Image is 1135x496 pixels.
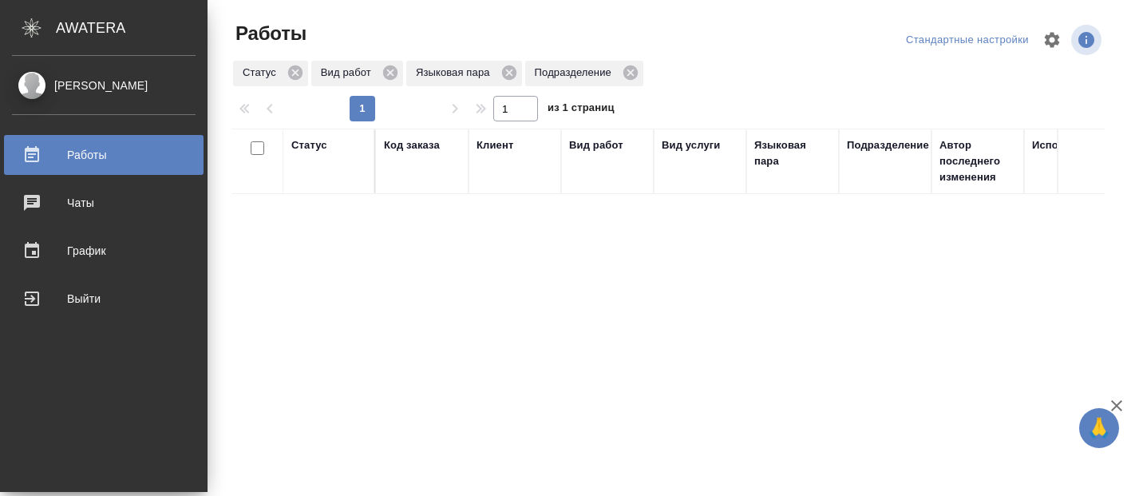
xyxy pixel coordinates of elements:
[525,61,643,86] div: Подразделение
[12,287,196,311] div: Выйти
[548,98,615,121] span: из 1 страниц
[1086,411,1113,445] span: 🙏
[12,239,196,263] div: График
[12,77,196,94] div: [PERSON_NAME]
[902,28,1033,53] div: split button
[233,61,308,86] div: Статус
[12,191,196,215] div: Чаты
[4,231,204,271] a: График
[939,137,1016,185] div: Автор последнего изменения
[847,137,929,153] div: Подразделение
[291,137,327,153] div: Статус
[754,137,831,169] div: Языковая пара
[569,137,623,153] div: Вид работ
[4,183,204,223] a: Чаты
[416,65,496,81] p: Языковая пара
[1079,408,1119,448] button: 🙏
[4,135,204,175] a: Работы
[535,65,617,81] p: Подразделение
[321,65,377,81] p: Вид работ
[1032,137,1102,153] div: Исполнитель
[384,137,440,153] div: Код заказа
[662,137,721,153] div: Вид услуги
[4,279,204,319] a: Выйти
[12,143,196,167] div: Работы
[477,137,513,153] div: Клиент
[243,65,282,81] p: Статус
[1033,21,1071,59] span: Настроить таблицу
[311,61,403,86] div: Вид работ
[231,21,306,46] span: Работы
[56,12,208,44] div: AWATERA
[406,61,522,86] div: Языковая пара
[1071,25,1105,55] span: Посмотреть информацию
